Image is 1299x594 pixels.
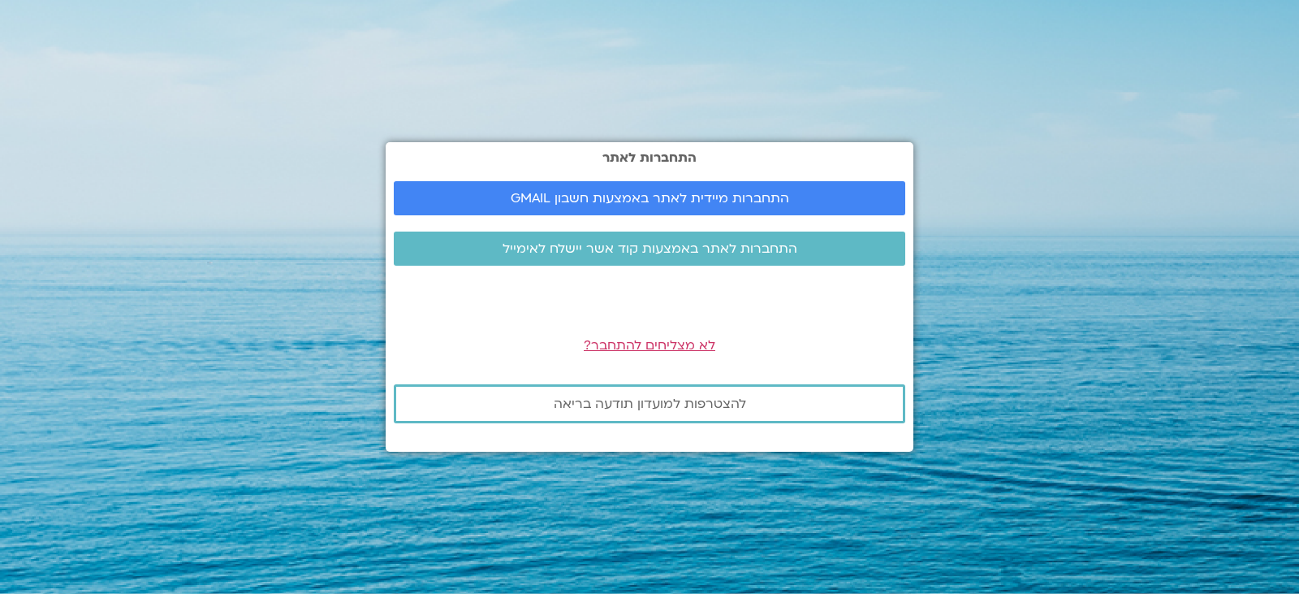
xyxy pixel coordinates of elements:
span: התחברות לאתר באמצעות קוד אשר יישלח לאימייל [503,241,797,256]
a: להצטרפות למועדון תודעה בריאה [394,384,905,423]
a: התחברות לאתר באמצעות קוד אשר יישלח לאימייל [394,232,905,266]
span: התחברות מיידית לאתר באמצעות חשבון GMAIL [511,191,789,206]
h2: התחברות לאתר [394,150,905,165]
span: להצטרפות למועדון תודעה בריאה [554,397,746,411]
a: לא מצליחים להתחבר? [584,336,715,354]
a: התחברות מיידית לאתר באמצעות חשבון GMAIL [394,181,905,215]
